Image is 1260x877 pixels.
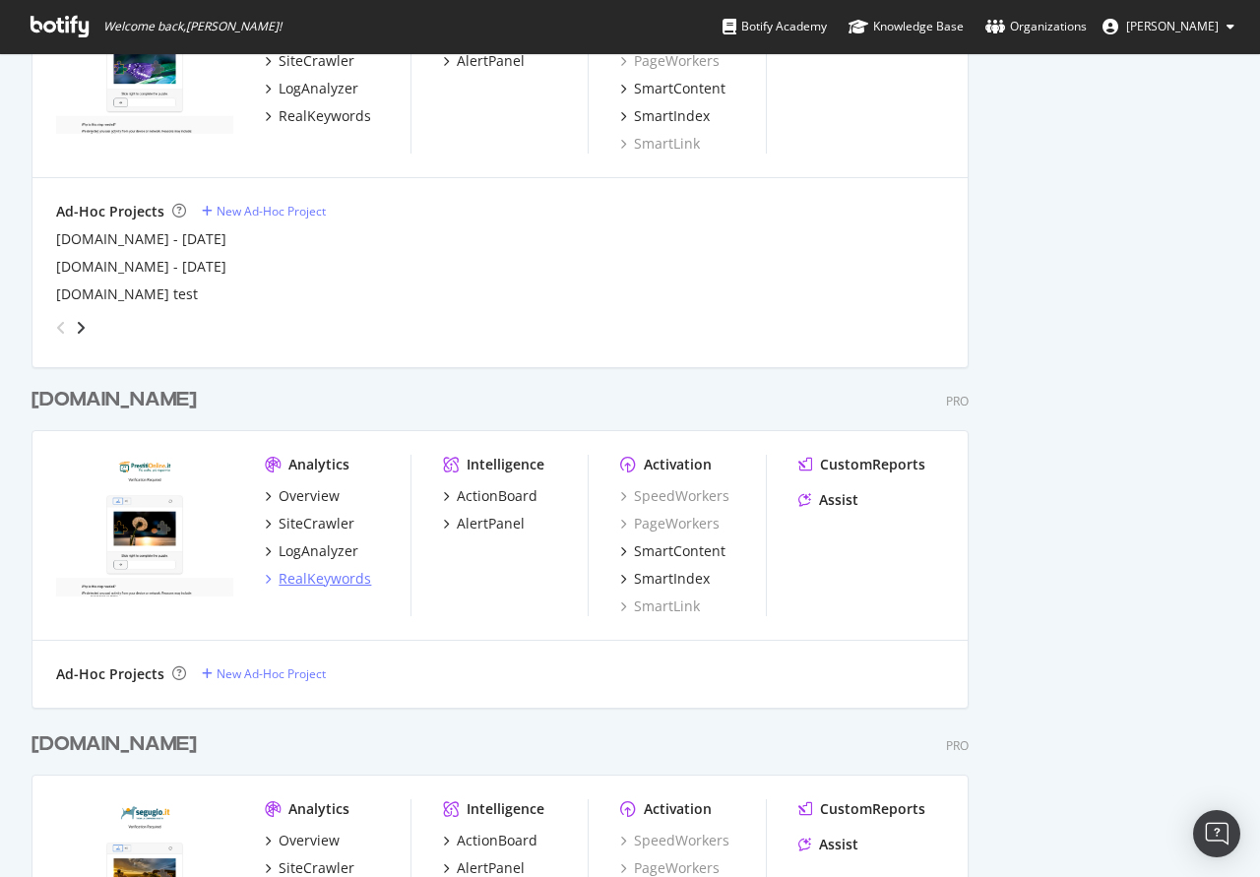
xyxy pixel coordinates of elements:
div: SiteCrawler [279,514,354,533]
div: RealKeywords [279,106,371,126]
a: SiteCrawler [265,51,354,71]
a: SpeedWorkers [620,831,729,850]
div: Botify Academy [723,17,827,36]
a: ActionBoard [443,831,537,850]
div: Pro [946,393,969,409]
a: SmartLink [620,134,700,154]
a: SmartLink [620,596,700,616]
button: [PERSON_NAME] [1087,11,1250,42]
a: [DOMAIN_NAME] [31,730,205,759]
a: Overview [265,831,340,850]
div: [DOMAIN_NAME] [31,386,197,414]
div: angle-left [48,312,74,344]
a: RealKeywords [265,569,371,589]
div: AlertPanel [457,51,525,71]
div: SmartContent [634,79,725,98]
div: New Ad-Hoc Project [217,665,326,682]
a: [DOMAIN_NAME] - [DATE] [56,229,226,249]
a: AlertPanel [443,514,525,533]
a: SmartContent [620,79,725,98]
div: SmartIndex [634,569,710,589]
a: AlertPanel [443,51,525,71]
div: CustomReports [820,799,925,819]
div: Assist [819,490,858,510]
a: Assist [798,490,858,510]
span: Gianluca Mileo [1126,18,1219,34]
div: Pro [946,737,969,754]
a: RealKeywords [265,106,371,126]
div: CustomReports [820,455,925,474]
a: SpeedWorkers [620,486,729,506]
div: LogAnalyzer [279,541,358,561]
div: Activation [644,455,712,474]
div: LogAnalyzer [279,79,358,98]
div: AlertPanel [457,514,525,533]
span: Welcome back, [PERSON_NAME] ! [103,19,282,34]
a: LogAnalyzer [265,541,358,561]
div: ActionBoard [457,486,537,506]
a: SmartContent [620,541,725,561]
a: [DOMAIN_NAME] - [DATE] [56,257,226,277]
div: Analytics [288,799,349,819]
div: Overview [279,486,340,506]
img: prestitionline.it [56,455,233,596]
div: Intelligence [467,799,544,819]
a: [DOMAIN_NAME] [31,386,205,414]
a: CustomReports [798,799,925,819]
a: Assist [798,835,858,854]
a: SiteCrawler [265,514,354,533]
a: SmartIndex [620,106,710,126]
div: Activation [644,799,712,819]
div: Assist [819,835,858,854]
div: SmartContent [634,541,725,561]
div: SiteCrawler [279,51,354,71]
a: New Ad-Hoc Project [202,203,326,219]
a: [DOMAIN_NAME] test [56,284,198,304]
div: Ad-Hoc Projects [56,664,164,684]
div: RealKeywords [279,569,371,589]
a: New Ad-Hoc Project [202,665,326,682]
a: CustomReports [798,455,925,474]
a: ActionBoard [443,486,537,506]
div: Ad-Hoc Projects [56,202,164,221]
div: [DOMAIN_NAME] [31,730,197,759]
a: PageWorkers [620,51,720,71]
a: PageWorkers [620,514,720,533]
div: New Ad-Hoc Project [217,203,326,219]
div: Open Intercom Messenger [1193,810,1240,857]
div: Analytics [288,455,349,474]
a: Overview [265,486,340,506]
div: Intelligence [467,455,544,474]
div: Knowledge Base [849,17,964,36]
a: SmartIndex [620,569,710,589]
div: Overview [279,831,340,850]
div: Organizations [985,17,1087,36]
div: SmartIndex [634,106,710,126]
div: ActionBoard [457,831,537,850]
div: angle-right [74,318,88,338]
a: LogAnalyzer [265,79,358,98]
